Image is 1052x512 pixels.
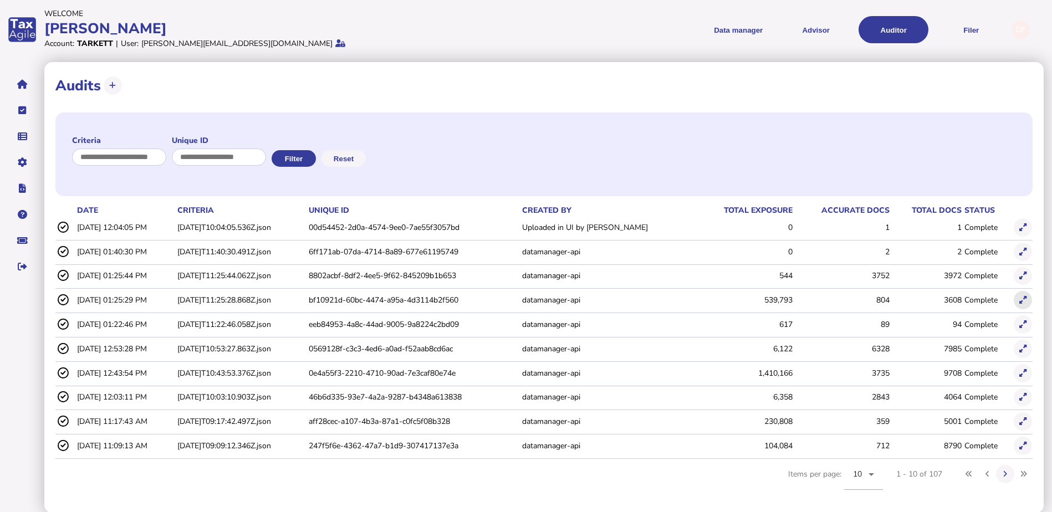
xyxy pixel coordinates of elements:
[793,337,890,360] td: 6328
[75,313,175,336] td: [DATE] 01:22:46 PM
[11,99,34,122] button: Tasks
[520,264,696,287] td: datamanager-api
[962,289,1012,311] td: Complete
[175,434,307,457] td: [DATE]T09:09:12.346Z.json
[703,16,773,43] button: Shows a dropdown of Data manager options
[696,434,793,457] td: 104,084
[793,361,890,384] td: 3735
[75,216,175,239] td: [DATE] 12:04:05 PM
[793,264,890,287] td: 3752
[962,216,1012,239] td: Complete
[788,459,883,502] div: Items per page:
[11,73,34,96] button: Home
[696,204,793,216] th: total exposure
[793,434,890,457] td: 712
[962,361,1012,384] td: Complete
[520,361,696,384] td: datamanager-api
[72,135,166,146] label: Criteria
[307,313,519,336] td: eeb84953-4a8c-44ad-9005-9a8224c2bd09
[781,16,851,43] button: Shows a dropdown of VAT Advisor options
[175,337,307,360] td: [DATE]T10:53:27.863Z.json
[520,204,696,216] th: Created by
[890,337,962,360] td: 7985
[321,150,366,167] button: Reset
[18,136,27,137] i: Data manager
[1014,412,1032,431] button: Show in modal
[272,150,316,167] button: Filter
[520,434,696,457] td: datamanager-api
[11,255,34,278] button: Sign out
[696,240,793,263] td: 0
[978,465,997,483] button: Previous page
[307,410,519,433] td: aff28cec-a107-4b3a-87a1-c0fc5f08b328
[896,469,942,479] div: 1 - 10 of 107
[962,204,1012,216] th: status
[75,434,175,457] td: [DATE] 11:09:13 AM
[1014,315,1032,334] button: Show in modal
[44,8,523,19] div: Welcome
[175,289,307,311] td: [DATE]T11:25:28.868Z.json
[175,410,307,433] td: [DATE]T09:17:42.497Z.json
[962,434,1012,457] td: Complete
[175,216,307,239] td: [DATE]T10:04:05.536Z.json
[520,386,696,408] td: datamanager-api
[175,240,307,263] td: [DATE]T11:40:30.491Z.json
[172,135,266,146] label: Unique ID
[890,313,962,336] td: 94
[75,289,175,311] td: [DATE] 01:25:29 PM
[859,16,928,43] button: Auditor
[520,410,696,433] td: datamanager-api
[1014,243,1032,261] button: Show in modal
[962,313,1012,336] td: Complete
[962,386,1012,408] td: Complete
[11,203,34,226] button: Help pages
[75,386,175,408] td: [DATE] 12:03:11 PM
[175,386,307,408] td: [DATE]T10:03:10.903Z.json
[696,337,793,360] td: 6,122
[793,216,890,239] td: 1
[307,386,519,408] td: 46b6d335-93e7-4a2a-9287-b4348a613838
[77,38,113,49] div: Tarkett
[11,177,34,200] button: Developer hub links
[890,264,962,287] td: 3972
[853,469,862,479] span: 10
[44,38,74,49] div: Account:
[696,289,793,311] td: 539,793
[141,38,333,49] div: [PERSON_NAME][EMAIL_ADDRESS][DOMAIN_NAME]
[75,240,175,263] td: [DATE] 01:40:30 PM
[844,459,883,502] mat-form-field: Change page size
[793,313,890,336] td: 89
[307,216,519,239] td: 00d54452-2d0a-4574-9ee0-7ae55f3057bd
[1012,21,1030,39] div: Profile settings
[520,240,696,263] td: datamanager-api
[890,289,962,311] td: 3608
[175,264,307,287] td: [DATE]T11:25:44.062Z.json
[75,361,175,384] td: [DATE] 12:43:54 PM
[890,386,962,408] td: 4064
[520,313,696,336] td: datamanager-api
[307,240,519,263] td: 6ff171ab-07da-4714-8a89-677e61195749
[75,204,175,216] th: date
[75,337,175,360] td: [DATE] 12:53:28 PM
[962,264,1012,287] td: Complete
[116,38,118,49] div: |
[960,465,978,483] button: First page
[520,289,696,311] td: datamanager-api
[696,386,793,408] td: 6,358
[175,361,307,384] td: [DATE]T10:43:53.376Z.json
[793,240,890,263] td: 2
[1014,465,1033,483] button: Last page
[44,19,523,38] div: [PERSON_NAME]
[104,76,122,95] button: Upload transactions
[696,361,793,384] td: 1,410,166
[11,125,34,148] button: Data manager
[996,465,1014,483] button: Next page
[1014,267,1032,285] button: Show in modal
[793,386,890,408] td: 2843
[962,410,1012,433] td: Complete
[175,313,307,336] td: [DATE]T11:22:46.058Z.json
[696,216,793,239] td: 0
[520,216,696,239] td: Uploaded in UI by [PERSON_NAME]
[121,38,139,49] div: User:
[793,204,890,216] th: accurate docs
